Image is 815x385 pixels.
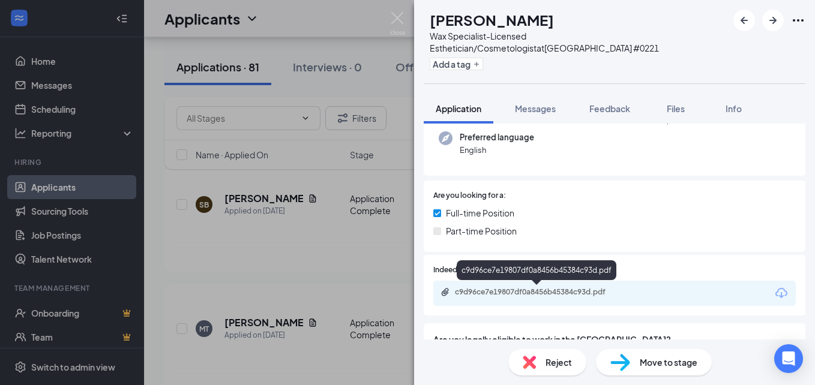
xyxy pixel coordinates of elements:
div: Open Intercom Messenger [774,344,803,373]
span: Files [667,103,685,114]
span: Reject [546,356,572,369]
svg: Download [774,286,789,300]
span: English [460,144,534,156]
button: ArrowLeftNew [733,10,755,31]
button: PlusAdd a tag [430,58,483,70]
svg: Ellipses [791,13,805,28]
span: Info [726,103,742,114]
button: ArrowRight [762,10,784,31]
span: Move to stage [640,356,697,369]
span: Are you looking for a: [433,190,506,201]
svg: ArrowRight [766,13,780,28]
svg: Plus [473,61,480,68]
span: Indeed Resume [433,264,486,276]
span: Part-time Position [446,224,517,237]
div: c9d96ce7e19807df0a8456b45384c93d.pdf [455,287,623,297]
a: Paperclipc9d96ce7e19807df0a8456b45384c93d.pdf [441,287,635,299]
span: Application [436,103,481,114]
svg: ArrowLeftNew [737,13,751,28]
span: Preferred language [460,131,534,143]
div: Wax Specialist-Licensed Esthetician/Cosmetologist at [GEOGRAPHIC_DATA] #0221 [430,30,727,54]
span: Feedback [589,103,630,114]
div: c9d96ce7e19807df0a8456b45384c93d.pdf [457,260,616,280]
span: Full-time Position [446,206,514,219]
span: Are you legally eligible to work in the [GEOGRAPHIC_DATA]? [433,333,796,346]
span: Messages [515,103,556,114]
h1: [PERSON_NAME] [430,10,554,30]
svg: Paperclip [441,287,450,297]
